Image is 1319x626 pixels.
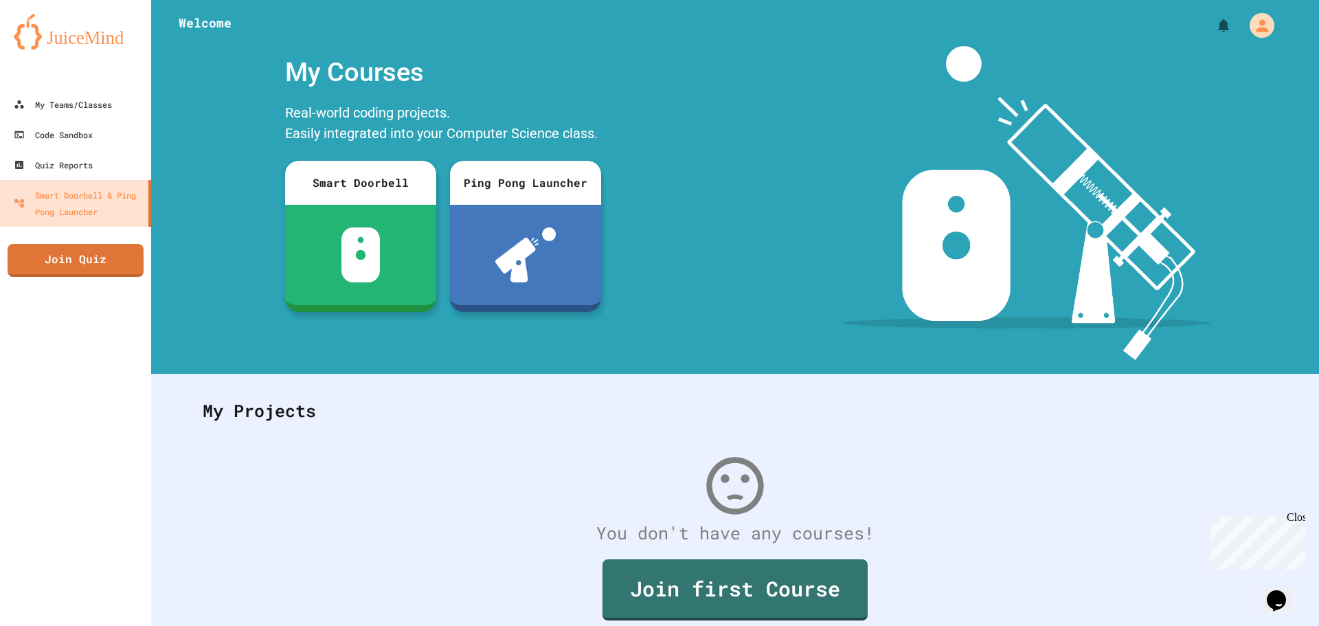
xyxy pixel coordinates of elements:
[341,227,381,282] img: sdb-white.svg
[1235,10,1278,41] div: My Account
[5,5,95,87] div: Chat with us now!Close
[14,96,112,113] div: My Teams/Classes
[1205,511,1305,570] iframe: chat widget
[450,161,601,205] div: Ping Pong Launcher
[495,227,556,282] img: ppl-with-ball.png
[189,520,1281,546] div: You don't have any courses!
[189,384,1281,438] div: My Projects
[278,99,608,150] div: Real-world coding projects. Easily integrated into your Computer Science class.
[843,46,1211,360] img: banner-image-my-projects.png
[14,14,137,49] img: logo-orange.svg
[1190,14,1235,37] div: My Notifications
[602,559,868,621] a: Join first Course
[14,187,143,220] div: Smart Doorbell & Ping Pong Launcher
[278,46,608,99] div: My Courses
[1261,571,1305,612] iframe: chat widget
[14,126,93,143] div: Code Sandbox
[8,244,144,277] a: Join Quiz
[14,157,93,173] div: Quiz Reports
[285,161,436,205] div: Smart Doorbell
